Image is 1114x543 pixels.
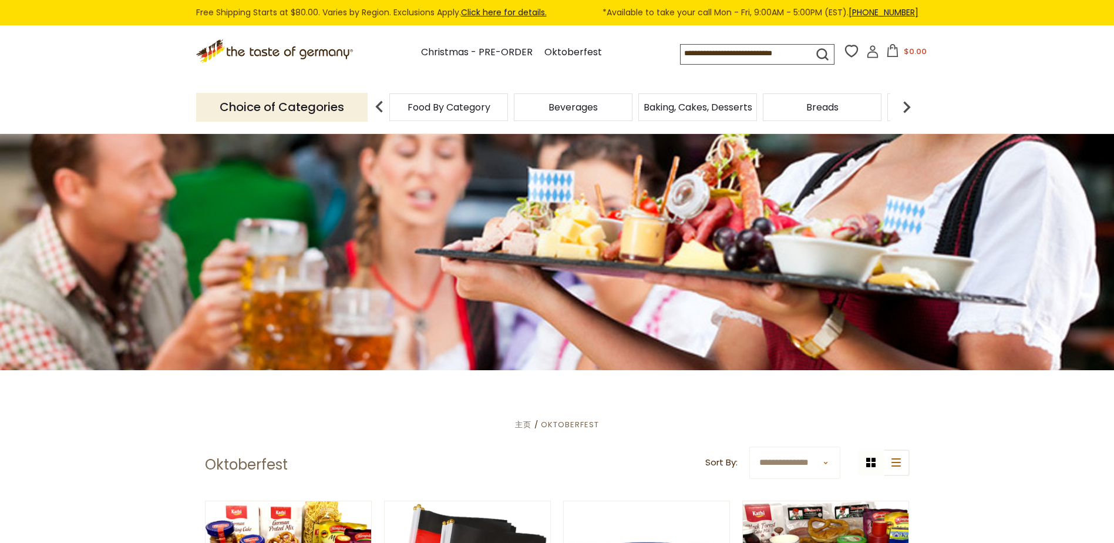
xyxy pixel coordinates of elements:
[881,44,931,62] button: $0.00
[408,103,490,112] a: Food By Category
[644,103,752,112] a: Baking, Cakes, Desserts
[895,95,918,119] img: next arrow
[461,6,547,18] a: Click here for details.
[368,95,391,119] img: previous arrow
[548,103,598,112] a: Beverages
[196,93,368,122] p: Choice of Categories
[515,419,531,430] a: 主页
[904,46,927,57] span: $0.00
[541,419,599,430] a: Oktoberfest
[196,6,918,19] div: Free Shipping Starts at $80.00. Varies by Region. Exclusions Apply.
[806,103,839,112] a: Breads
[421,45,533,61] a: Christmas - PRE-ORDER
[849,6,918,18] a: [PHONE_NUMBER]
[603,6,918,19] span: *Available to take your call Mon - Fri, 9:00AM - 5:00PM (EST).
[705,455,738,470] label: Sort By:
[544,45,602,61] a: Oktoberfest
[205,456,288,474] h1: Oktoberfest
